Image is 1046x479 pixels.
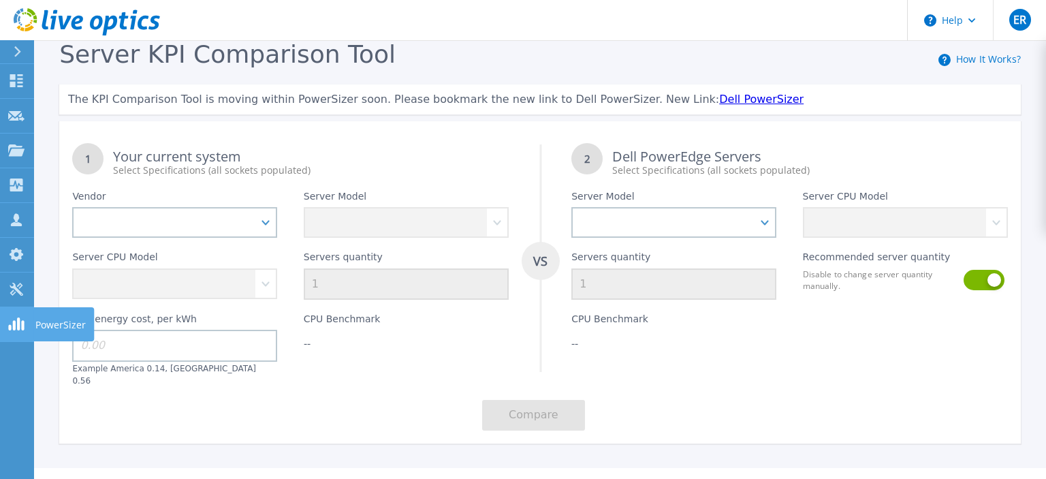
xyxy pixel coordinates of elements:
a: Dell PowerSizer [719,93,804,106]
label: Server Model [304,191,366,207]
label: Example America 0.14, [GEOGRAPHIC_DATA] 0.56 [72,364,256,386]
tspan: 1 [85,152,91,166]
p: PowerSizer [35,307,86,343]
div: Your current system [113,150,508,177]
label: Vendor [72,191,106,207]
span: The KPI Comparison Tool is moving within PowerSizer soon. Please bookmark the new link to Dell Po... [68,93,719,106]
div: -- [304,337,509,350]
tspan: VS [533,253,548,269]
label: Servers quantity [304,251,383,268]
div: Select Specifications (all sockets populated) [612,164,1007,177]
label: Server Model [571,191,634,207]
label: CPU energy cost, per kWh [72,313,197,330]
div: Dell PowerEdge Servers [612,150,1007,177]
label: Recommended server quantity [803,251,951,268]
label: CPU Benchmark [304,313,381,330]
label: Server CPU Model [72,251,157,268]
div: -- [571,337,776,350]
tspan: 2 [584,152,590,166]
span: ER [1013,14,1026,25]
span: Server KPI Comparison Tool [59,40,396,68]
label: Server CPU Model [803,191,888,207]
button: Compare [482,400,585,431]
label: Disable to change server quantity manually. [803,268,955,292]
label: CPU Benchmark [571,313,648,330]
a: How It Works? [956,52,1021,65]
label: Servers quantity [571,251,650,268]
div: Select Specifications (all sockets populated) [113,164,508,177]
input: 0.00 [72,330,277,361]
